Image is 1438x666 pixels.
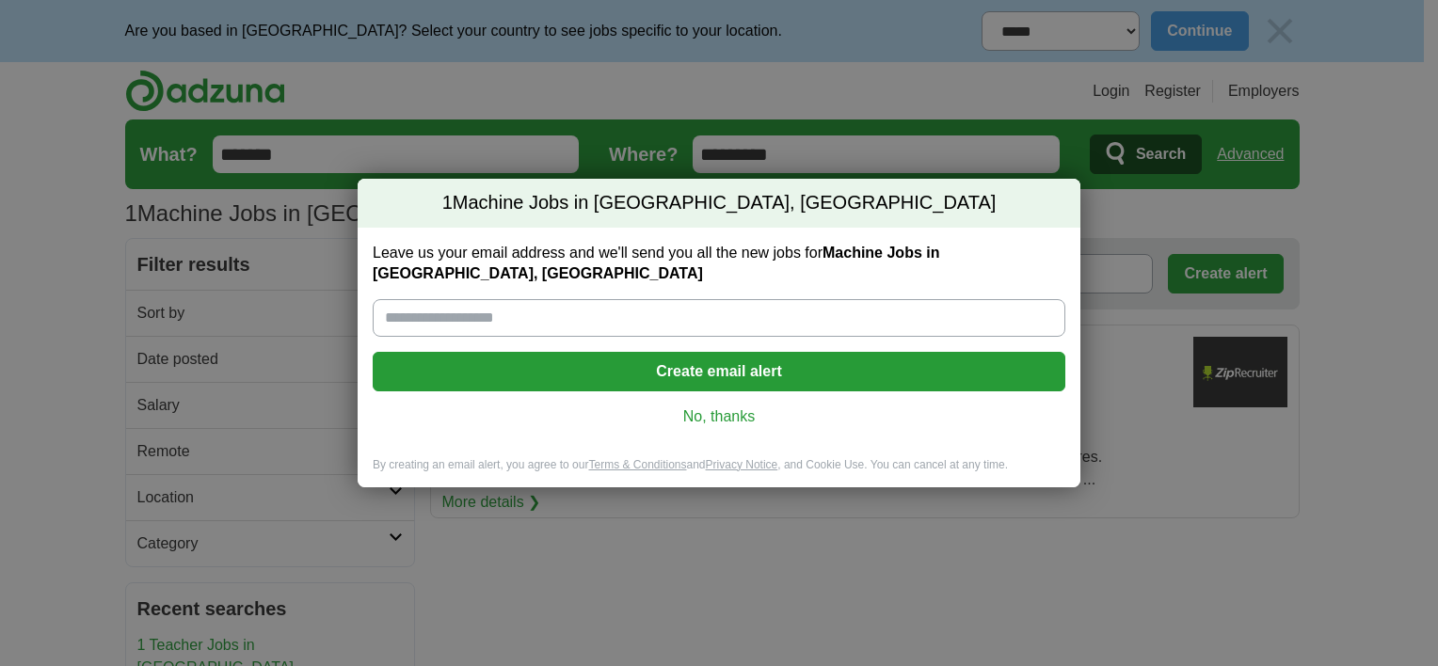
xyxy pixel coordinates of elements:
a: No, thanks [388,406,1050,427]
strong: Machine Jobs in [GEOGRAPHIC_DATA], [GEOGRAPHIC_DATA] [373,245,939,281]
span: 1 [442,190,453,216]
div: By creating an email alert, you agree to our and , and Cookie Use. You can cancel at any time. [358,457,1080,488]
label: Leave us your email address and we'll send you all the new jobs for [373,243,1065,284]
a: Terms & Conditions [588,458,686,471]
a: Privacy Notice [706,458,778,471]
h2: Machine Jobs in [GEOGRAPHIC_DATA], [GEOGRAPHIC_DATA] [358,179,1080,228]
button: Create email alert [373,352,1065,391]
